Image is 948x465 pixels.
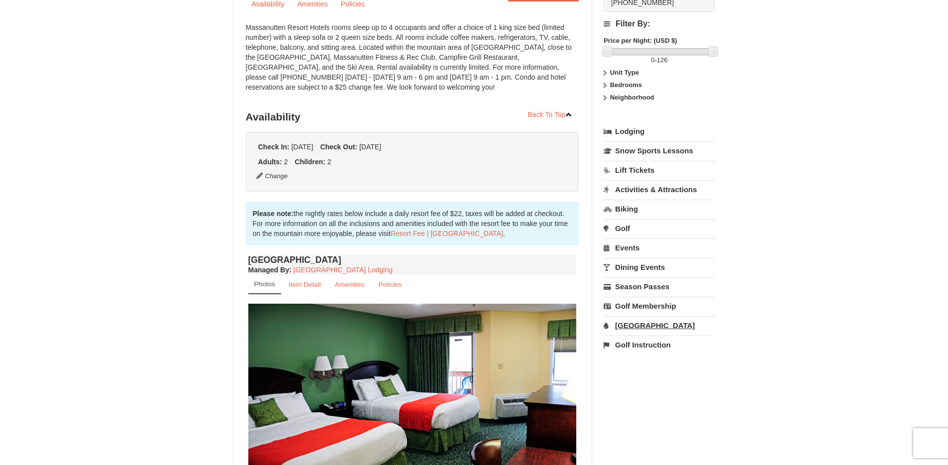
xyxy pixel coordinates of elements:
a: Golf Membership [604,297,715,315]
a: Golf Instruction [604,336,715,354]
a: Lodging [604,122,715,140]
strong: Bedrooms [610,81,642,89]
strong: Neighborhood [610,94,654,101]
strong: Unit Type [610,69,639,76]
a: Policies [372,275,408,294]
strong: Check Out: [320,143,357,151]
strong: Check In: [258,143,290,151]
a: Events [604,238,715,257]
a: Amenities [328,275,371,294]
span: Managed By [248,266,289,274]
a: Activities & Attractions [604,180,715,199]
span: [DATE] [359,143,381,151]
span: 126 [657,56,668,64]
a: Golf [604,219,715,237]
span: [DATE] [291,143,313,151]
a: Biking [604,200,715,218]
div: the nightly rates below include a daily resort fee of $22, taxes will be added at checkout. For m... [246,202,579,245]
strong: Adults: [258,158,282,166]
small: Photos [254,280,275,288]
small: Policies [378,281,402,288]
a: [GEOGRAPHIC_DATA] [604,316,715,335]
h3: Availability [246,107,579,127]
a: Resort Fee | [GEOGRAPHIC_DATA] [391,230,503,237]
h4: [GEOGRAPHIC_DATA] [248,255,577,265]
span: 2 [284,158,288,166]
button: Change [256,171,289,182]
a: Season Passes [604,277,715,296]
strong: Price per Night: (USD $) [604,37,677,44]
a: Back To Top [522,107,579,122]
a: Photos [248,275,281,294]
small: Amenities [335,281,365,288]
a: Snow Sports Lessons [604,141,715,160]
a: Item Detail [282,275,327,294]
strong: : [248,266,292,274]
div: Massanutten Resort Hotels rooms sleep up to 4 occupants and offer a choice of 1 king size bed (li... [246,22,579,102]
strong: Children: [295,158,325,166]
strong: Please note: [253,210,294,218]
span: 0 [651,56,654,64]
h4: Filter By: [604,19,715,28]
a: Dining Events [604,258,715,276]
a: Lift Tickets [604,161,715,179]
label: - [604,55,715,65]
span: 2 [327,158,331,166]
small: Item Detail [289,281,321,288]
a: [GEOGRAPHIC_DATA] Lodging [294,266,393,274]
